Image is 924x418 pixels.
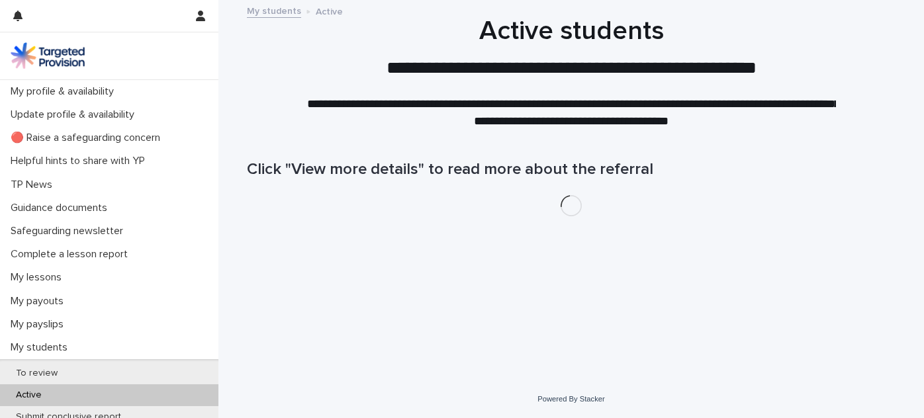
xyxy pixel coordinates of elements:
[5,341,78,354] p: My students
[5,271,72,284] p: My lessons
[5,85,124,98] p: My profile & availability
[5,368,68,379] p: To review
[5,202,118,214] p: Guidance documents
[316,3,343,18] p: Active
[5,108,145,121] p: Update profile & availability
[5,390,52,401] p: Active
[11,42,85,69] img: M5nRWzHhSzIhMunXDL62
[5,248,138,261] p: Complete a lesson report
[537,395,604,403] a: Powered By Stacker
[5,132,171,144] p: 🔴 Raise a safeguarding concern
[247,160,896,179] h1: Click "View more details" to read more about the referral
[5,318,74,331] p: My payslips
[247,3,301,18] a: My students
[247,15,896,47] h1: Active students
[5,295,74,308] p: My payouts
[5,155,156,167] p: Helpful hints to share with YP
[5,225,134,237] p: Safeguarding newsletter
[5,179,63,191] p: TP News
